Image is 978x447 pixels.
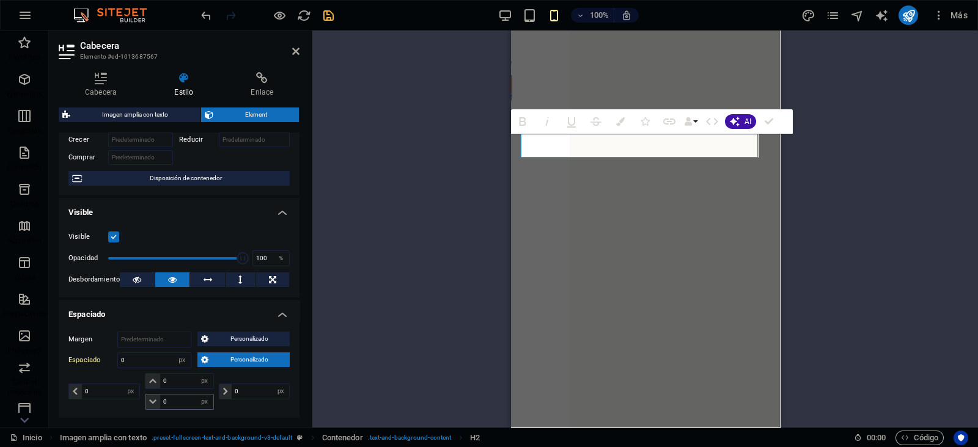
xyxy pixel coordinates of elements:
[470,431,480,445] span: Haz clic para seleccionar y doble clic para editar
[368,431,452,445] span: . text-and-background-content
[867,431,886,445] span: 00 00
[217,107,296,122] span: Element
[86,171,286,186] span: Disposición de contenedor
[13,272,36,282] p: Tablas
[10,199,39,209] p: Cuadros
[108,133,173,147] input: Predeterminado
[148,72,224,98] h4: Estilo
[296,8,311,23] button: reload
[10,431,42,445] a: Haz clic para cancelar la selección y doble clic para abrir páginas
[874,8,889,23] button: text_generator
[59,198,300,220] h4: Visible
[321,8,336,23] button: save
[535,109,559,134] button: Italic (Ctrl+I)
[80,40,300,51] h2: Cabecera
[658,109,681,134] button: Link
[682,109,699,134] button: Data Bindings
[875,9,889,23] i: AI Writer
[68,150,108,165] label: Comprar
[108,150,173,165] input: Predeterminado
[954,431,968,445] button: Usercentrics
[322,431,363,445] span: Haz clic para seleccionar y doble clic para editar
[70,8,162,23] img: Editor Logo
[511,109,534,134] button: Bold (Ctrl+B)
[560,109,583,134] button: Underline (Ctrl+U)
[212,352,287,367] span: Personalizado
[899,5,918,25] button: publish
[7,236,42,245] p: Accordion
[59,300,300,322] h4: Espaciado
[68,171,290,186] button: Disposición de contenedor
[826,9,840,23] i: Páginas (Ctrl+Alt+S)
[59,72,148,98] h4: Cabecera
[2,309,46,319] p: Prestaciones
[850,8,864,23] button: navigator
[199,9,213,23] i: Deshacer: Cambiar espaciado (Ctrl+Z)
[59,107,200,122] button: Imagen amplia con texto
[74,107,197,122] span: Imagen amplia con texto
[68,133,108,147] label: Crecer
[933,9,968,21] span: Más
[297,9,311,23] i: Volver a cargar página
[68,353,117,368] label: Espaciado
[621,10,632,21] i: Al redimensionar, ajustar el nivel de zoom automáticamente para ajustarse al dispositivo elegido.
[700,109,724,134] button: HTML
[875,433,877,442] span: :
[297,434,303,441] i: Este elemento es un preajuste personalizable
[902,9,916,23] i: Publicar
[197,352,290,367] button: Personalizado
[928,5,972,25] button: Más
[854,431,886,445] h6: Tiempo de la sesión
[197,332,290,346] button: Personalizado
[224,72,300,98] h4: Enlace
[801,8,815,23] button: design
[825,8,840,23] button: pages
[60,431,147,445] span: Haz clic para seleccionar y doble clic para editar
[745,118,751,125] span: AI
[212,332,287,346] span: Personalizado
[322,9,336,23] i: Guardar (Ctrl+S)
[850,9,864,23] i: Navegador
[801,9,815,23] i: Diseño (Ctrl+Alt+Y)
[9,53,40,62] p: Favoritos
[68,332,117,347] label: Margen
[8,346,41,355] p: Imágenes
[7,89,42,99] p: Elementos
[272,251,289,266] div: %
[7,126,42,136] p: Columnas
[68,255,108,261] label: Opacidad
[199,8,213,23] button: undo
[68,230,108,244] label: Visible
[609,109,632,134] button: Colors
[895,431,944,445] button: Código
[152,431,293,445] span: . preset-fullscreen-text-and-background-v3-default
[571,8,614,23] button: 100%
[633,109,656,134] button: Icons
[80,51,275,62] h3: Elemento #ed-1013687567
[60,431,480,445] nav: breadcrumb
[219,133,290,147] input: Predeterminado
[589,8,609,23] h6: 100%
[201,107,300,122] button: Element
[7,162,42,172] p: Contenido
[179,133,219,147] label: Reducir
[757,109,781,134] button: Confirm (Ctrl+⏎)
[272,8,287,23] button: Haz clic para salir del modo de previsualización y seguir editando
[68,272,120,287] label: Desbordamiento
[725,114,756,129] button: AI
[584,109,608,134] button: Strikethrough
[901,431,938,445] span: Código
